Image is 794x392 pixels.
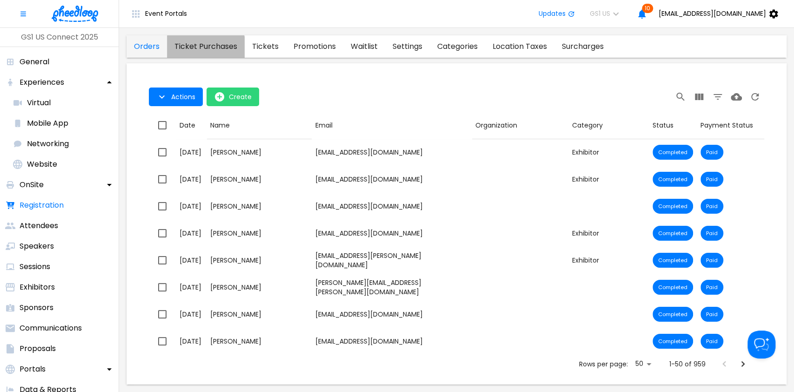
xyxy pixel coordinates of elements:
img: logo [52,6,98,22]
span: Completed [653,257,693,264]
span: Paid [701,203,723,210]
div: Email [315,120,333,131]
a: registration-tab-promotions [286,35,343,58]
div: Organization [475,120,517,131]
div: Order Complete [653,334,693,349]
div: Exhibitor [572,229,645,238]
div: [EMAIL_ADDRESS][DOMAIN_NAME] [315,310,468,319]
a: Networking [7,134,119,154]
a: registration-tab-tickets [245,35,286,58]
button: Upload [727,88,746,106]
p: Networking [27,138,69,149]
p: Experiences [20,77,64,88]
iframe: Toggle Customer Support [747,331,775,358]
a: Virtual [7,93,119,113]
p: Communications [20,323,82,334]
p: GS1 US Connect 2025 [4,32,115,43]
div: Date [180,120,195,131]
span: 10 [642,4,653,13]
div: Name [210,120,230,131]
p: Portals [20,364,46,375]
div: Order Paid [701,172,723,187]
div: Payment Status [701,120,753,131]
button: Sort [472,117,521,134]
p: [DATE] [180,256,203,265]
span: Paid [701,149,723,156]
button: Search [671,88,690,106]
p: [DATE] [180,175,203,184]
button: View Columns [690,88,708,106]
div: [EMAIL_ADDRESS][PERSON_NAME][DOMAIN_NAME] [315,251,468,270]
div: [PERSON_NAME] [210,283,308,292]
span: Paid [701,230,723,237]
span: Paid [701,176,723,183]
button: open-Create [207,88,259,106]
p: Speakers [20,241,54,252]
span: Create [229,93,252,101]
p: General [20,56,49,68]
button: Updates [531,5,582,23]
div: 50 [632,357,654,371]
span: Completed [653,203,693,210]
p: Mobile App [27,118,68,129]
div: Order Complete [653,280,693,295]
div: [PERSON_NAME] [210,148,308,157]
p: Exhibitors [20,282,55,293]
div: Exhibitor [572,148,645,157]
button: [EMAIL_ADDRESS][DOMAIN_NAME] [651,5,790,23]
p: Virtual [27,97,51,108]
div: Order Paid [701,199,723,214]
span: Updates [539,10,566,17]
a: registration-tab-surcharges [554,35,611,58]
button: Sort [207,117,234,134]
a: registration-tab-location taxes [485,35,554,58]
div: registration tabs [127,35,611,58]
button: Next Page [734,355,752,373]
p: [DATE] [180,283,203,292]
button: Sort [649,117,677,134]
p: [DATE] [180,148,203,157]
p: [DATE] [180,202,203,211]
p: [DATE] [180,337,203,346]
span: Completed [653,230,693,237]
div: Order Paid [701,226,723,241]
div: Exhibitor [572,256,645,265]
p: [DATE] [180,229,203,238]
div: [PERSON_NAME] [210,310,308,319]
div: [EMAIL_ADDRESS][DOMAIN_NAME] [315,148,468,157]
p: Attendees [20,220,58,231]
span: Completed [653,149,693,156]
a: Mobile App [7,113,119,134]
a: registration-tab-orders [127,35,167,58]
span: Completed [653,338,693,345]
p: 1-50 of 959 [669,359,706,369]
button: 10 [633,5,651,23]
div: Category [572,120,603,131]
div: Order Paid [701,334,723,349]
div: [PERSON_NAME] [210,202,308,211]
div: Order Complete [653,253,693,268]
button: Actions [149,88,203,106]
button: Filter Table [708,88,727,106]
div: [PERSON_NAME] [210,337,308,346]
p: Rows per page: [579,359,628,369]
div: Order Paid [701,280,723,295]
p: OnSite [20,179,44,190]
div: Order Paid [701,253,723,268]
p: Proposals [20,343,56,354]
div: Order Complete [653,307,693,322]
p: Sessions [20,261,50,272]
div: [PERSON_NAME][EMAIL_ADDRESS][PERSON_NAME][DOMAIN_NAME] [315,278,468,297]
div: Order Complete [653,145,693,160]
span: Refresh Page [746,91,764,101]
div: Order Paid [701,145,723,160]
div: [EMAIL_ADDRESS][DOMAIN_NAME] [315,175,468,184]
p: Website [27,159,57,170]
a: registration-tab-ticket purchases [167,35,245,58]
a: registration-tab-categories [430,35,485,58]
button: Sort [312,117,336,134]
button: Sort [176,117,199,134]
span: Paid [701,338,723,345]
div: Order Paid [701,307,723,322]
div: Order Complete [653,199,693,214]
